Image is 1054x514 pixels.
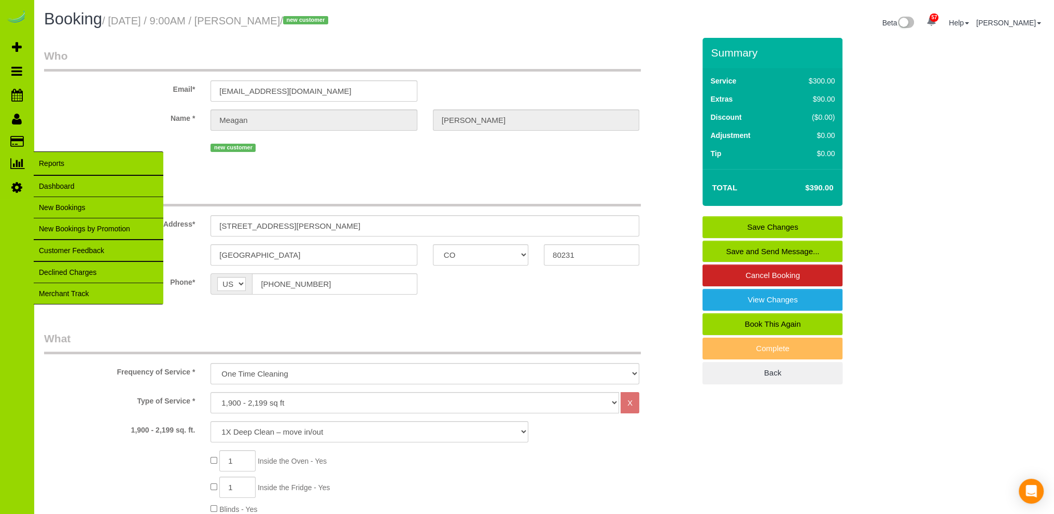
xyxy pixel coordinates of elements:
[702,289,842,311] a: View Changes
[102,15,331,26] small: / [DATE] / 9:00AM / [PERSON_NAME]
[787,148,835,159] div: $0.00
[210,80,417,102] input: Email*
[774,184,833,192] h4: $390.00
[34,283,163,304] a: Merchant Track
[976,19,1041,27] a: [PERSON_NAME]
[702,216,842,238] a: Save Changes
[787,130,835,141] div: $0.00
[712,183,737,192] strong: Total
[36,392,203,406] label: Type of Service *
[710,130,750,141] label: Adjustment
[787,112,835,122] div: ($0.00)
[34,197,163,218] a: New Bookings
[44,331,641,354] legend: What
[787,94,835,104] div: $90.00
[702,241,842,262] a: Save and Send Message...
[34,176,163,197] a: Dashboard
[433,109,639,131] input: Last Name*
[252,273,417,295] input: Phone*
[219,505,257,513] span: Blinds - Yes
[6,10,27,25] img: Automaid Logo
[930,13,938,22] span: 57
[711,47,837,59] h3: Summary
[258,457,327,465] span: Inside the Oven - Yes
[787,76,835,86] div: $300.00
[710,148,721,159] label: Tip
[44,48,641,72] legend: Who
[1019,479,1044,504] div: Open Intercom Messenger
[280,15,331,26] span: /
[210,109,417,131] input: First Name*
[34,151,163,175] span: Reports
[36,109,203,123] label: Name *
[702,313,842,335] a: Book This Again
[34,218,163,239] a: New Bookings by Promotion
[283,16,328,24] span: new customer
[882,19,915,27] a: Beta
[36,363,203,377] label: Frequency of Service *
[36,421,203,435] label: 1,900 - 2,199 sq. ft.
[921,10,941,33] a: 57
[710,94,733,104] label: Extras
[36,80,203,94] label: Email*
[210,144,256,152] span: new customer
[544,244,639,266] input: Zip Code*
[210,244,417,266] input: City*
[44,10,102,28] span: Booking
[44,183,641,206] legend: Where
[34,262,163,283] a: Declined Charges
[897,17,914,30] img: New interface
[710,76,736,86] label: Service
[710,112,741,122] label: Discount
[702,362,842,384] a: Back
[34,240,163,261] a: Customer Feedback
[702,265,842,286] a: Cancel Booking
[34,175,163,304] ul: Reports
[258,483,330,492] span: Inside the Fridge - Yes
[949,19,969,27] a: Help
